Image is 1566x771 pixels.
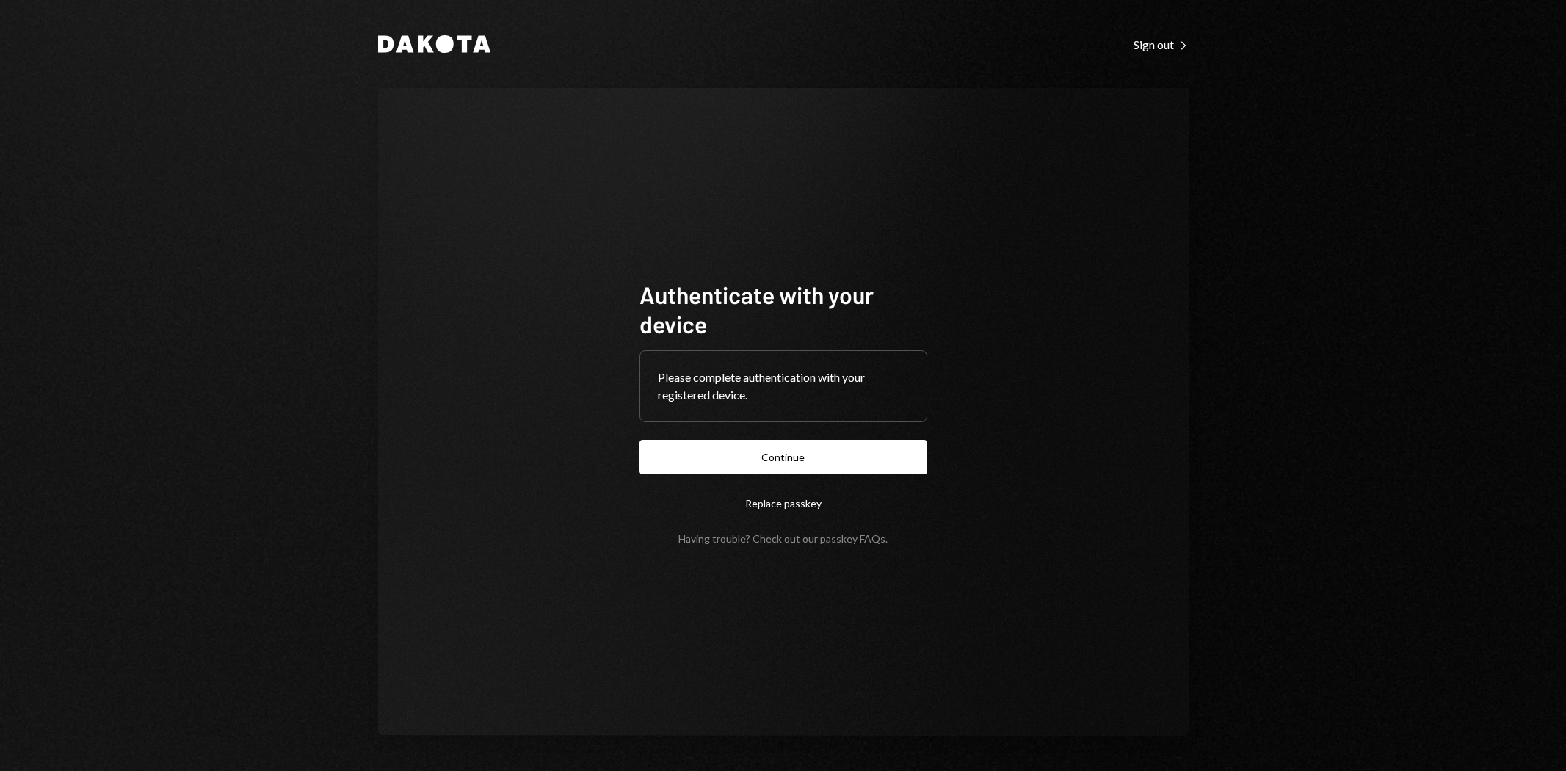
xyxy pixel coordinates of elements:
div: Sign out [1134,37,1189,52]
div: Please complete authentication with your registered device. [658,369,909,404]
button: Continue [639,440,927,474]
h1: Authenticate with your device [639,280,927,339]
a: passkey FAQs [820,532,885,546]
div: Having trouble? Check out our . [678,532,888,545]
button: Replace passkey [639,486,927,521]
a: Sign out [1134,36,1189,52]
